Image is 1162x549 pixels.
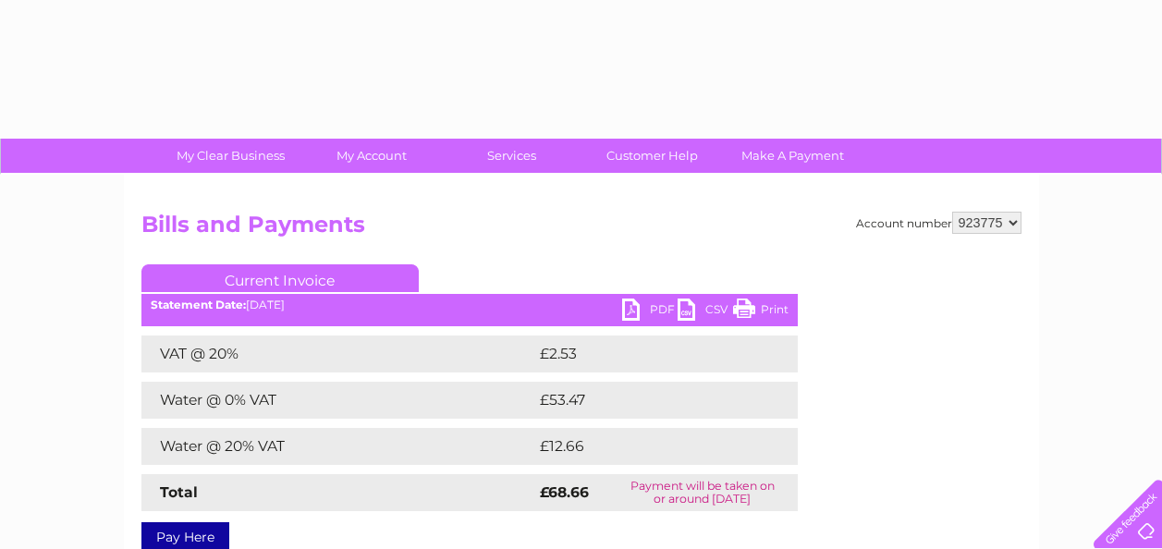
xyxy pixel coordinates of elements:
[856,212,1021,234] div: Account number
[151,298,246,311] b: Statement Date:
[540,483,589,501] strong: £68.66
[141,382,535,419] td: Water @ 0% VAT
[535,335,754,372] td: £2.53
[622,299,678,325] a: PDF
[576,139,728,173] a: Customer Help
[295,139,447,173] a: My Account
[607,474,798,511] td: Payment will be taken on or around [DATE]
[535,428,759,465] td: £12.66
[141,299,798,311] div: [DATE]
[535,382,760,419] td: £53.47
[435,139,588,173] a: Services
[154,139,307,173] a: My Clear Business
[141,212,1021,247] h2: Bills and Payments
[716,139,869,173] a: Make A Payment
[141,335,535,372] td: VAT @ 20%
[141,428,535,465] td: Water @ 20% VAT
[733,299,789,325] a: Print
[160,483,198,501] strong: Total
[141,264,419,292] a: Current Invoice
[678,299,733,325] a: CSV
